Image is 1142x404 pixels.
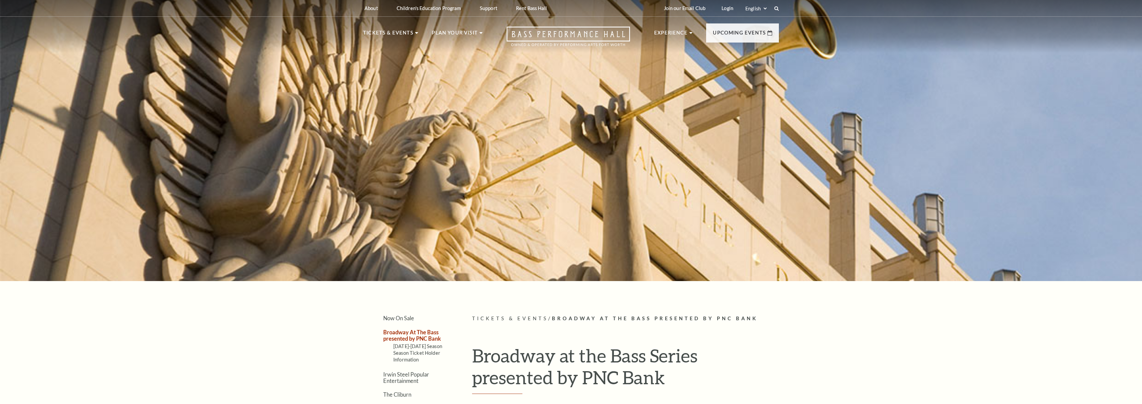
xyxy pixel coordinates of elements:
p: Upcoming Events [713,29,766,41]
p: About [364,5,378,11]
p: Plan Your Visit [432,29,478,41]
select: Select: [744,5,768,12]
a: Broadway At The Bass presented by PNC Bank [383,329,441,342]
p: / [472,315,779,323]
p: Support [480,5,497,11]
p: Tickets & Events [363,29,413,41]
h1: Broadway at the Bass Series presented by PNC Bank [472,345,779,394]
a: Irwin Steel Popular Entertainment [383,371,429,384]
a: [DATE]-[DATE] Season [393,343,442,349]
span: Tickets & Events [472,316,548,321]
a: The Cliburn [383,391,411,398]
a: Season Ticket Holder Information [393,350,440,362]
p: Children's Education Program [397,5,461,11]
span: Broadway At The Bass presented by PNC Bank [552,316,758,321]
p: Experience [654,29,688,41]
p: Rent Bass Hall [516,5,547,11]
a: Now On Sale [383,315,414,321]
